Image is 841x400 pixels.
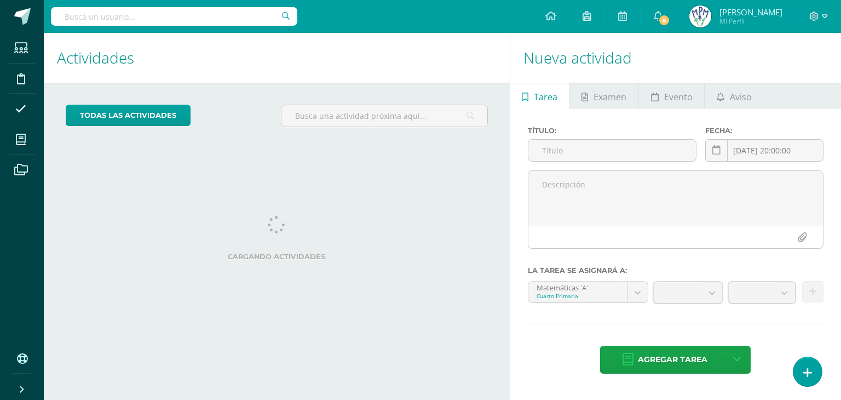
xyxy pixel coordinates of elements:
h1: Actividades [57,33,497,83]
input: Título [528,140,696,161]
label: Título: [528,127,697,135]
a: Tarea [510,83,569,109]
div: Matemáticas 'A' [537,282,619,292]
h1: Nueva actividad [523,33,828,83]
span: [PERSON_NAME] [719,7,782,18]
a: Evento [639,83,704,109]
span: Evento [664,84,693,110]
input: Busca un usuario... [51,7,297,26]
label: La tarea se asignará a: [528,266,823,275]
span: Mi Perfil [719,16,782,26]
label: Cargando actividades [66,253,488,261]
a: Matemáticas 'A'Cuarto Primaria [528,282,648,302]
input: Busca una actividad próxima aquí... [281,105,487,127]
label: Fecha: [705,127,823,135]
a: Examen [570,83,638,109]
span: Tarea [534,84,557,110]
span: Examen [594,84,626,110]
a: Aviso [705,83,763,109]
input: Fecha de entrega [706,140,823,161]
a: todas las Actividades [66,105,191,126]
img: 25015d6c49a5a6564cc7757376dc025e.png [689,5,711,27]
span: Agregar tarea [638,346,707,373]
span: 6 [658,14,670,26]
div: Cuarto Primaria [537,292,619,300]
span: Aviso [730,84,752,110]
